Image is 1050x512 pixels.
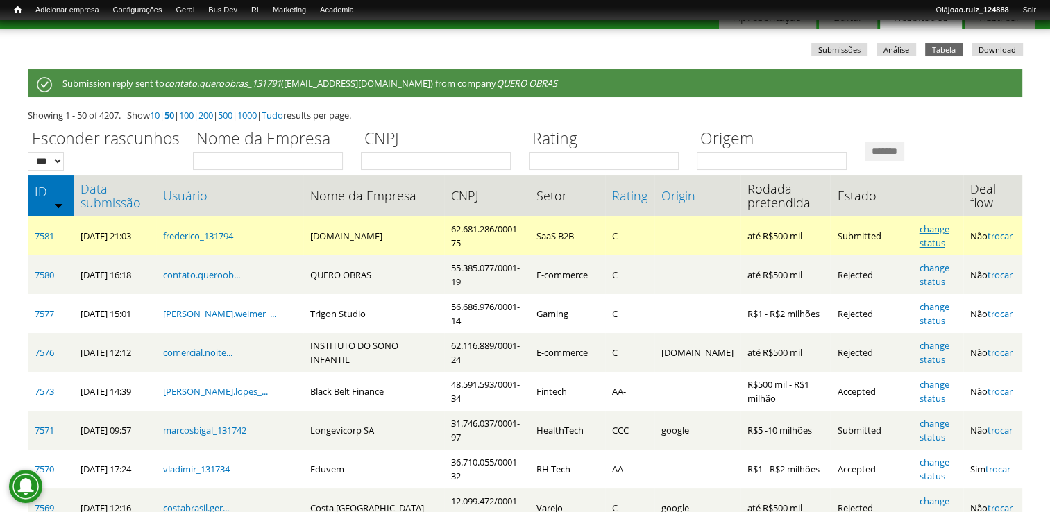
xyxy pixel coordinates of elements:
[530,175,605,216] th: Setor
[35,385,54,398] a: 7573
[530,333,605,372] td: E-commerce
[654,411,740,450] td: google
[985,463,1010,475] a: trocar
[163,230,233,242] a: frederico_131794
[920,456,949,482] a: change status
[444,216,530,255] td: 62.681.286/0001-75
[163,346,232,359] a: comercial.noite...
[963,372,1022,411] td: Não
[963,175,1022,216] th: Deal flow
[740,216,830,255] td: até R$500 mil
[193,127,352,152] label: Nome da Empresa
[830,411,912,450] td: Submitted
[605,255,654,294] td: C
[963,216,1022,255] td: Não
[605,450,654,488] td: AA-
[740,372,830,411] td: R$500 mil - R$1 milhão
[972,43,1023,56] a: Download
[740,333,830,372] td: até R$500 mil
[74,255,156,294] td: [DATE] 16:18
[920,223,949,249] a: change status
[163,463,230,475] a: vladimir_131734
[530,450,605,488] td: RH Tech
[106,3,169,17] a: Configurações
[266,3,313,17] a: Marketing
[150,109,160,121] a: 10
[444,450,530,488] td: 36.710.055/0001-32
[988,307,1013,320] a: trocar
[963,255,1022,294] td: Não
[529,127,688,152] label: Rating
[218,109,232,121] a: 500
[163,189,296,203] a: Usuário
[28,69,1022,97] div: Submission reply sent to ([EMAIL_ADDRESS][DOMAIN_NAME]) from company
[201,3,244,17] a: Bus Dev
[262,109,283,121] a: Tudo
[303,255,444,294] td: QUERO OBRAS
[303,294,444,333] td: Trigon Studio
[740,294,830,333] td: R$1 - R$2 milhões
[313,3,361,17] a: Academia
[830,175,912,216] th: Estado
[164,77,281,89] em: contato.queroobras_131791
[929,3,1015,17] a: Olájoao.ruiz_124888
[654,333,740,372] td: [DOMAIN_NAME]
[35,307,54,320] a: 7577
[164,109,174,121] a: 50
[963,411,1022,450] td: Não
[920,417,949,443] a: change status
[963,333,1022,372] td: Não
[163,307,276,320] a: [PERSON_NAME].weimer_...
[605,294,654,333] td: C
[35,268,54,281] a: 7580
[830,450,912,488] td: Accepted
[74,216,156,255] td: [DATE] 21:03
[830,372,912,411] td: Accepted
[530,372,605,411] td: Fintech
[54,200,63,210] img: ordem crescente
[988,346,1013,359] a: trocar
[303,411,444,450] td: Longevicorp SA
[303,175,444,216] th: Nome da Empresa
[661,189,734,203] a: Origin
[444,255,530,294] td: 55.385.077/0001-19
[28,3,106,17] a: Adicionar empresa
[35,346,54,359] a: 7576
[740,255,830,294] td: até R$500 mil
[877,43,916,56] a: Análise
[198,109,213,121] a: 200
[303,333,444,372] td: INSTITUTO DO SONO INFANTIL
[74,372,156,411] td: [DATE] 14:39
[303,216,444,255] td: [DOMAIN_NAME]
[496,77,557,89] em: QUERO OBRAS
[605,216,654,255] td: C
[74,294,156,333] td: [DATE] 15:01
[361,127,520,152] label: CNPJ
[530,411,605,450] td: HealthTech
[811,43,867,56] a: Submissões
[169,3,201,17] a: Geral
[530,294,605,333] td: Gaming
[740,411,830,450] td: R$5 -10 milhões
[303,372,444,411] td: Black Belt Finance
[28,127,184,152] label: Esconder rascunhos
[35,230,54,242] a: 7581
[605,333,654,372] td: C
[444,411,530,450] td: 31.746.037/0001-97
[988,424,1013,436] a: trocar
[35,463,54,475] a: 7570
[163,268,240,281] a: contato.queroob...
[830,333,912,372] td: Rejected
[444,372,530,411] td: 48.591.593/0001-34
[1015,3,1043,17] a: Sair
[163,424,246,436] a: marcosbigal_131742
[612,189,647,203] a: Rating
[35,424,54,436] a: 7571
[444,333,530,372] td: 62.116.889/0001-24
[444,175,530,216] th: CNPJ
[530,216,605,255] td: SaaS B2B
[179,109,194,121] a: 100
[303,450,444,488] td: Eduvem
[920,300,949,327] a: change status
[988,268,1013,281] a: trocar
